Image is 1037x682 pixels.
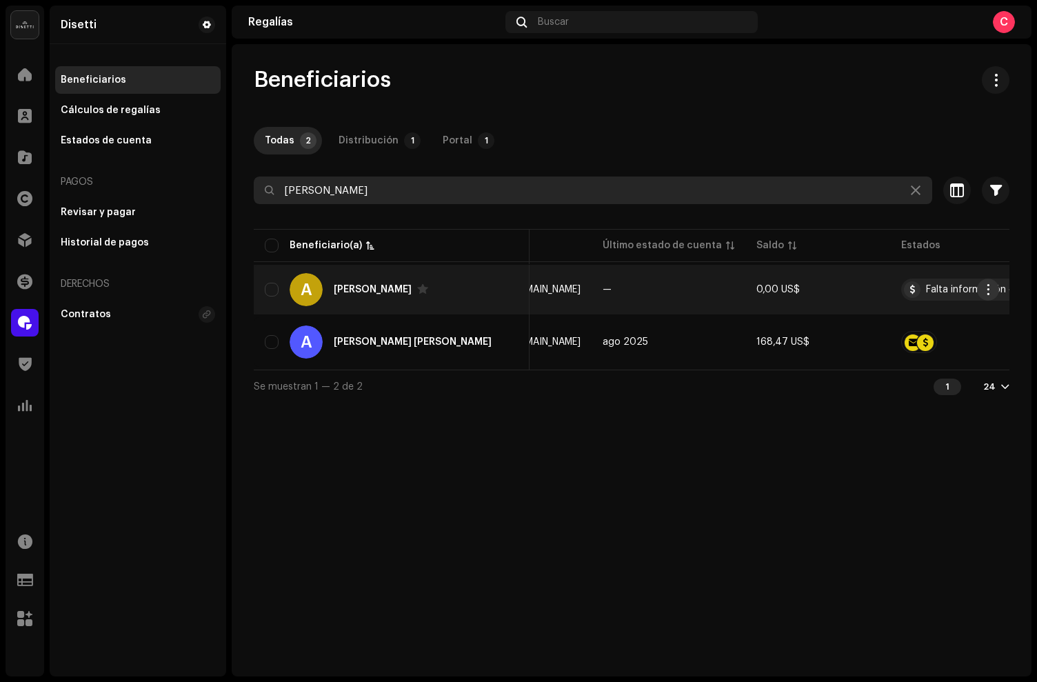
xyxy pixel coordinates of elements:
[11,11,39,39] img: 02a7c2d3-3c89-4098-b12f-2ff2945c95ee
[983,381,996,392] div: 24
[993,11,1015,33] div: C
[443,127,472,154] div: Portal
[55,97,221,124] re-m-nav-item: Cálculos de regalías
[254,382,363,392] span: Se muestran 1 — 2 de 2
[61,105,161,116] div: Cálculos de regalías
[756,239,784,252] div: Saldo
[55,199,221,226] re-m-nav-item: Revisar y pagar
[61,74,126,86] div: Beneficiarios
[55,127,221,154] re-m-nav-item: Estados de cuenta
[55,166,221,199] re-a-nav-header: Pagos
[61,19,97,30] div: Disetti
[603,337,648,347] span: ago 2025
[61,135,152,146] div: Estados de cuenta
[603,285,612,294] span: —
[334,337,492,347] div: Alex Fernando Barrio
[61,309,111,320] div: Contratos
[61,207,136,218] div: Revisar y pagar
[300,132,316,149] p-badge: 2
[756,337,809,347] span: 168,47 US$
[55,268,221,301] re-a-nav-header: Derechos
[254,177,932,204] input: Buscar
[603,239,722,252] div: Último estado de cuenta
[478,132,494,149] p-badge: 1
[290,239,362,252] div: Beneficiario(a)
[55,301,221,328] re-m-nav-item: Contratos
[538,17,569,28] span: Buscar
[934,379,961,395] div: 1
[248,17,500,28] div: Regalías
[265,127,294,154] div: Todas
[254,66,391,94] span: Beneficiarios
[61,237,149,248] div: Historial de pagos
[55,229,221,257] re-m-nav-item: Historial de pagos
[756,285,800,294] span: 0,00 US$
[55,66,221,94] re-m-nav-item: Beneficiarios
[334,285,412,294] div: Alex Fer
[339,127,399,154] div: Distribución
[290,273,323,306] div: A
[290,325,323,359] div: A
[404,132,421,149] p-badge: 1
